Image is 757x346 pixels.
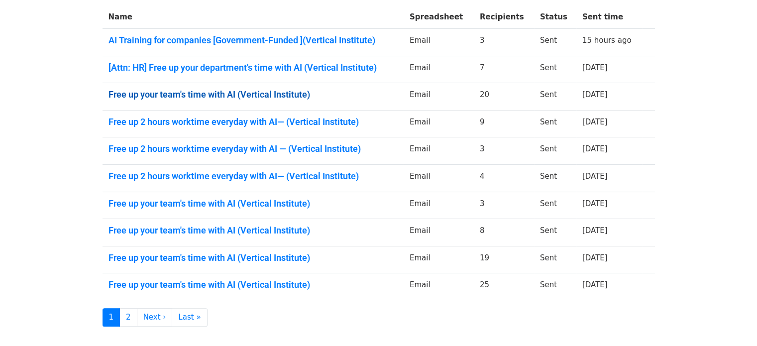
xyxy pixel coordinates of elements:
[103,308,120,327] a: 1
[474,5,534,29] th: Recipients
[474,137,534,165] td: 3
[404,110,474,137] td: Email
[474,56,534,83] td: 7
[582,36,632,45] a: 15 hours ago
[582,226,608,235] a: [DATE]
[474,110,534,137] td: 9
[474,192,534,219] td: 3
[582,117,608,126] a: [DATE]
[582,172,608,181] a: [DATE]
[404,165,474,192] td: Email
[534,83,576,111] td: Sent
[404,5,474,29] th: Spreadsheet
[534,246,576,273] td: Sent
[108,279,398,290] a: Free up your team's time with AI (Vertical Institute)
[404,56,474,83] td: Email
[582,144,608,153] a: [DATE]
[404,273,474,300] td: Email
[582,253,608,262] a: [DATE]
[582,280,608,289] a: [DATE]
[534,29,576,56] td: Sent
[582,199,608,208] a: [DATE]
[534,110,576,137] td: Sent
[534,56,576,83] td: Sent
[534,137,576,165] td: Sent
[582,63,608,72] a: [DATE]
[534,165,576,192] td: Sent
[172,308,207,327] a: Last »
[108,252,398,263] a: Free up your team's time with AI (Vertical Institute)
[103,5,404,29] th: Name
[474,165,534,192] td: 4
[534,192,576,219] td: Sent
[474,246,534,273] td: 19
[404,29,474,56] td: Email
[108,116,398,127] a: Free up 2 hours worktime everyday with AI— (Vertical Institute)
[137,308,173,327] a: Next ›
[404,83,474,111] td: Email
[576,5,642,29] th: Sent time
[108,143,398,154] a: Free up 2 hours worktime everyday with AI — (Vertical Institute)
[534,273,576,300] td: Sent
[404,192,474,219] td: Email
[534,219,576,246] td: Sent
[119,308,137,327] a: 2
[474,219,534,246] td: 8
[108,198,398,209] a: Free up your team's time with AI (Vertical Institute)
[108,225,398,236] a: Free up your team's time with AI (Vertical Institute)
[108,89,398,100] a: Free up your team's time with AI (Vertical Institute)
[108,35,398,46] a: AI Training for companies [Government-Funded ](Vertical Institute)
[474,83,534,111] td: 20
[534,5,576,29] th: Status
[108,62,398,73] a: [Attn: HR] Free up your department's time with AI (Vertical Institute)
[474,273,534,300] td: 25
[404,137,474,165] td: Email
[108,171,398,182] a: Free up 2 hours worktime everyday with AI— (Vertical Institute)
[404,246,474,273] td: Email
[404,219,474,246] td: Email
[474,29,534,56] td: 3
[707,298,757,346] iframe: Chat Widget
[582,90,608,99] a: [DATE]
